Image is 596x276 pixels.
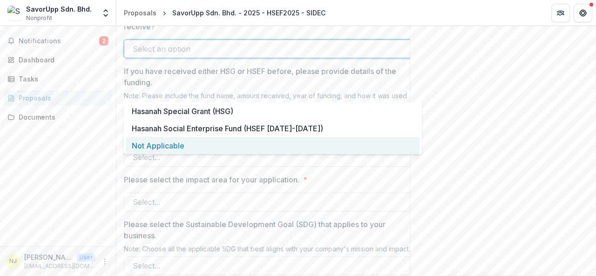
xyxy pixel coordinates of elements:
div: Proposals [19,93,105,103]
div: Proposals [124,8,156,18]
div: SavorUpp Sdn. Bhd. - 2025 - HSEF2025 - SIDEC [172,8,325,18]
button: More [99,256,110,267]
p: If you have received either HSG or HSEF before, please provide details of the funding. [124,66,408,88]
span: Notifications [19,37,99,45]
div: Not Applicable [126,137,420,154]
nav: breadcrumb [120,6,329,20]
a: Tasks [4,71,112,87]
button: Open entity switcher [99,4,112,22]
p: [PERSON_NAME] [24,252,73,262]
div: Documents [19,112,105,122]
button: Notifications2 [4,34,112,48]
div: Hasanah Social Enterprise Fund (HSEF [DATE]-[DATE]) [126,120,420,137]
img: SavorUpp Sdn. Bhd. [7,6,22,20]
p: Please select the impact area for your application. [124,174,299,185]
a: Dashboard [4,52,112,67]
div: Tasks [19,74,105,84]
div: Hasanah Special Grant (HSG) [126,102,420,120]
button: Partners [551,4,570,22]
span: Nonprofit [26,14,52,22]
div: Nisha T Jayagopal [9,258,17,264]
div: Note: Choose all the applicable SDG that best aligns with your company's mission and impact. [124,245,422,256]
div: Select options list [124,102,422,154]
div: Dashboard [19,55,105,65]
div: Note: Please include the fund name, amount received, year of funding, and how it was used. [124,92,422,103]
p: User [76,253,95,262]
div: SavorUpp Sdn. Bhd. [26,4,92,14]
a: Documents [4,109,112,125]
p: [EMAIL_ADDRESS][DOMAIN_NAME] [24,262,95,270]
p: Please select the Sustainable Development Goal (SDG) that applies to your business. [124,219,408,241]
a: Proposals [120,6,160,20]
span: 2 [99,36,108,46]
a: Proposals [4,90,112,106]
button: Get Help [574,4,592,22]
